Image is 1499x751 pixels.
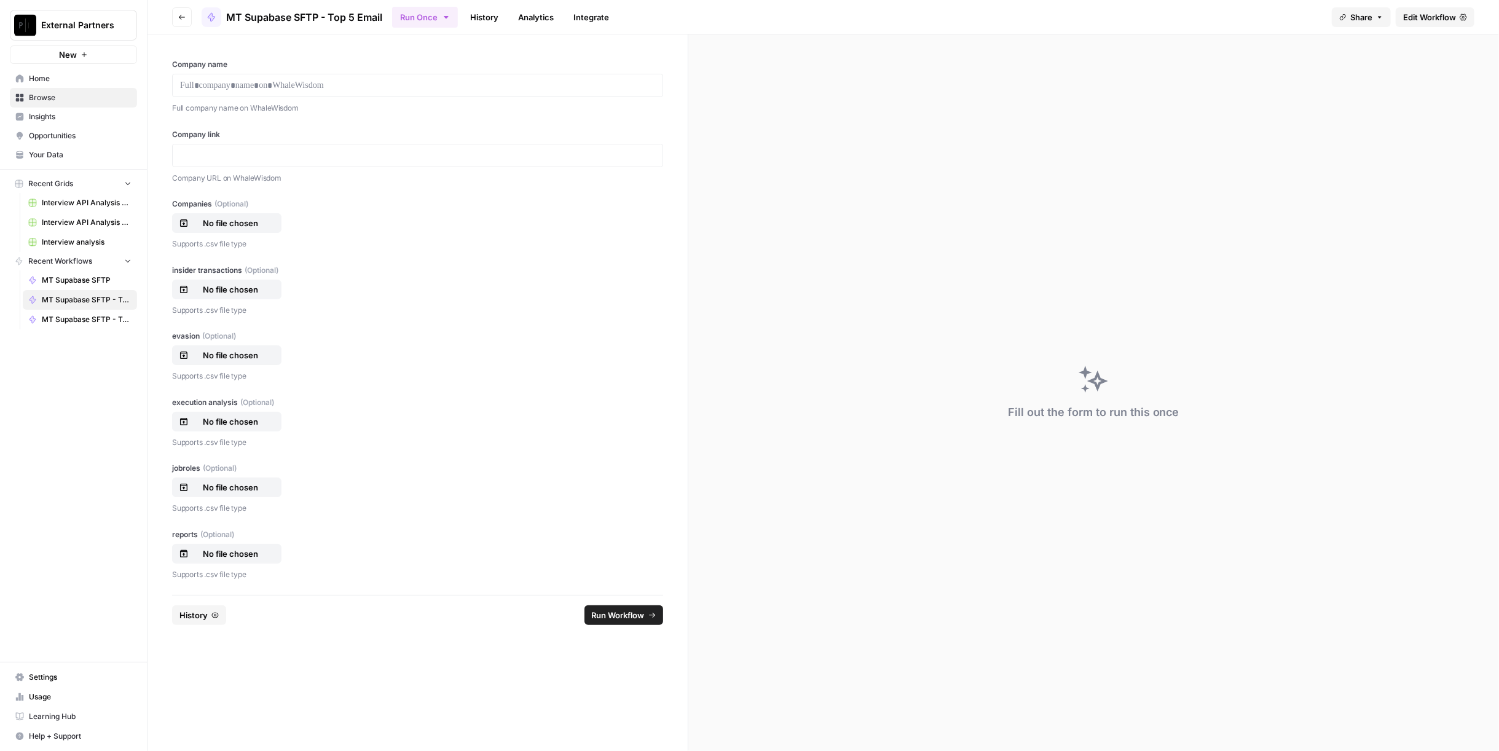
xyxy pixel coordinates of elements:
[29,73,132,84] span: Home
[23,270,137,290] a: MT Supabase SFTP
[10,252,137,270] button: Recent Workflows
[172,529,663,540] label: reports
[592,609,645,621] span: Run Workflow
[172,478,281,497] button: No file chosen
[172,568,663,581] p: Supports .csv file type
[172,436,663,449] p: Supports .csv file type
[28,256,92,267] span: Recent Workflows
[1396,7,1474,27] a: Edit Workflow
[172,238,663,250] p: Supports .csv file type
[42,275,132,286] span: MT Supabase SFTP
[172,412,281,431] button: No file chosen
[240,397,274,408] span: (Optional)
[226,10,382,25] span: MT Supabase SFTP - Top 5 Email
[172,59,663,70] label: Company name
[59,49,77,61] span: New
[10,145,137,165] a: Your Data
[29,731,132,742] span: Help + Support
[10,726,137,746] button: Help + Support
[42,217,132,228] span: Interview API Analysis Earnings First Grid (1)
[10,175,137,193] button: Recent Grids
[191,481,270,493] p: No file chosen
[42,294,132,305] span: MT Supabase SFTP - Top 5 Email
[42,197,132,208] span: Interview API Analysis Earnings First Grid (1) (Copy)
[29,111,132,122] span: Insights
[1332,7,1391,27] button: Share
[29,130,132,141] span: Opportunities
[200,529,234,540] span: (Optional)
[191,415,270,428] p: No file chosen
[10,107,137,127] a: Insights
[10,667,137,687] a: Settings
[28,178,73,189] span: Recent Grids
[214,199,248,210] span: (Optional)
[245,265,278,276] span: (Optional)
[191,548,270,560] p: No file chosen
[29,691,132,702] span: Usage
[10,88,137,108] a: Browse
[172,397,663,408] label: execution analysis
[1350,11,1372,23] span: Share
[172,102,663,114] p: Full company name on WhaleWisdom
[23,232,137,252] a: Interview analysis
[566,7,616,27] a: Integrate
[10,126,137,146] a: Opportunities
[172,331,663,342] label: evasion
[1403,11,1456,23] span: Edit Workflow
[172,213,281,233] button: No file chosen
[10,687,137,707] a: Usage
[172,280,281,299] button: No file chosen
[1008,404,1179,421] div: Fill out the form to run this once
[172,544,281,564] button: No file chosen
[172,199,663,210] label: Companies
[29,672,132,683] span: Settings
[172,345,281,365] button: No file chosen
[10,10,137,41] button: Workspace: External Partners
[584,605,663,625] button: Run Workflow
[191,283,270,296] p: No file chosen
[172,172,663,184] p: Company URL on WhaleWisdom
[29,92,132,103] span: Browse
[203,463,237,474] span: (Optional)
[23,310,137,329] a: MT Supabase SFTP - Top 5 Email (URLs)
[392,7,458,28] button: Run Once
[463,7,506,27] a: History
[172,502,663,514] p: Supports .csv file type
[172,605,226,625] button: History
[10,707,137,726] a: Learning Hub
[42,314,132,325] span: MT Supabase SFTP - Top 5 Email (URLs)
[179,609,208,621] span: History
[202,7,382,27] a: MT Supabase SFTP - Top 5 Email
[10,45,137,64] button: New
[10,69,137,88] a: Home
[191,217,270,229] p: No file chosen
[29,149,132,160] span: Your Data
[172,304,663,317] p: Supports .csv file type
[29,711,132,722] span: Learning Hub
[42,237,132,248] span: Interview analysis
[172,463,663,474] label: jobroles
[14,14,36,36] img: External Partners Logo
[172,370,663,382] p: Supports .csv file type
[41,19,116,31] span: External Partners
[172,129,663,140] label: Company link
[23,193,137,213] a: Interview API Analysis Earnings First Grid (1) (Copy)
[23,213,137,232] a: Interview API Analysis Earnings First Grid (1)
[191,349,270,361] p: No file chosen
[23,290,137,310] a: MT Supabase SFTP - Top 5 Email
[511,7,561,27] a: Analytics
[172,265,663,276] label: insider transactions
[202,331,236,342] span: (Optional)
